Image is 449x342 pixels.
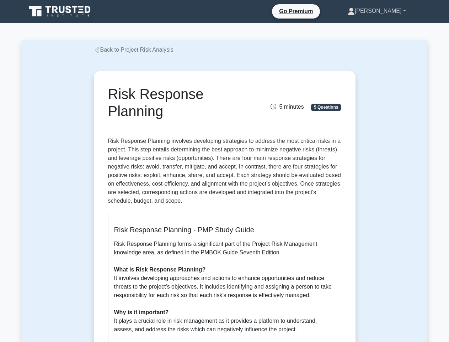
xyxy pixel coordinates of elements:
h5: Risk Response Planning - PMP Study Guide [114,226,335,234]
a: Back to Project Risk Analysis [94,47,173,53]
b: Why is it important? [114,309,169,315]
p: Risk Response Planning involves developing strategies to address the most critical risks in a pro... [108,137,341,208]
a: Go Premium [275,7,317,16]
span: 5 minutes [271,104,304,110]
h1: Risk Response Planning [108,85,261,120]
b: What is Risk Response Planning? [114,266,206,273]
span: 5 Questions [311,104,341,111]
a: [PERSON_NAME] [331,4,423,18]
